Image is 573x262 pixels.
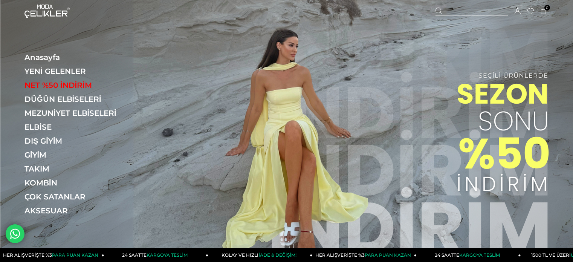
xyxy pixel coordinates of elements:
a: YENİ GELENLER [24,67,128,76]
span: PARA PUAN KAZAN [52,252,98,258]
span: 0 [544,5,550,11]
a: NET %50 İNDİRİM [24,81,128,90]
a: 24 SAATTEKARGOYA TESLİM [417,248,521,262]
img: logo [24,5,70,18]
a: TAKIM [24,164,128,173]
a: MEZUNİYET ELBİSELERİ [24,109,128,118]
a: 0 [541,9,546,14]
a: GİYİM [24,150,128,159]
a: KOMBİN [24,178,128,187]
a: 24 SAATTEKARGOYA TESLİM [104,248,209,262]
a: Anasayfa [24,53,128,62]
a: DIŞ GİYİM [24,136,128,146]
a: ÇOK SATANLAR [24,192,128,201]
span: KARGOYA TESLİM [147,252,187,258]
a: DÜĞÜN ELBİSELERİ [24,95,128,104]
a: ELBİSE [24,123,128,132]
span: KARGOYA TESLİM [459,252,500,258]
a: KOLAY VE HIZLIİADE & DEĞİŞİM! [208,248,313,262]
span: İADE & DEĞİŞİM! [258,252,296,258]
span: PARA PUAN KAZAN [365,252,411,258]
a: AKSESUAR [24,206,128,215]
a: HER ALIŞVERİŞTE %3PARA PUAN KAZAN [313,248,417,262]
